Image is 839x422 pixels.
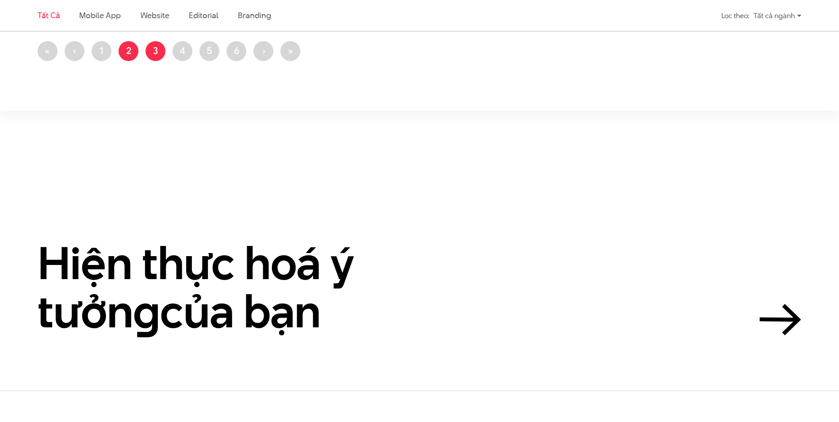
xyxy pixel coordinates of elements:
[226,41,246,61] a: 6
[133,280,160,343] en: g
[721,8,749,23] div: Lọc theo:
[45,44,50,57] span: «
[92,41,111,61] a: 1
[73,44,77,57] span: ‹
[287,44,293,57] span: »
[262,44,265,57] span: ›
[79,10,120,21] a: Mobile app
[146,41,165,61] a: 3
[199,41,219,61] a: 5
[38,10,60,21] a: Tất cả
[38,239,436,336] h2: Hiện thực hoá ý tưởn của bạn
[172,41,192,61] a: 4
[189,10,218,21] a: Editorial
[754,8,801,23] div: Tất cả ngành
[140,10,169,21] a: Website
[238,10,271,21] a: Branding
[38,239,801,336] a: Hiện thực hoá ý tưởngcủa bạn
